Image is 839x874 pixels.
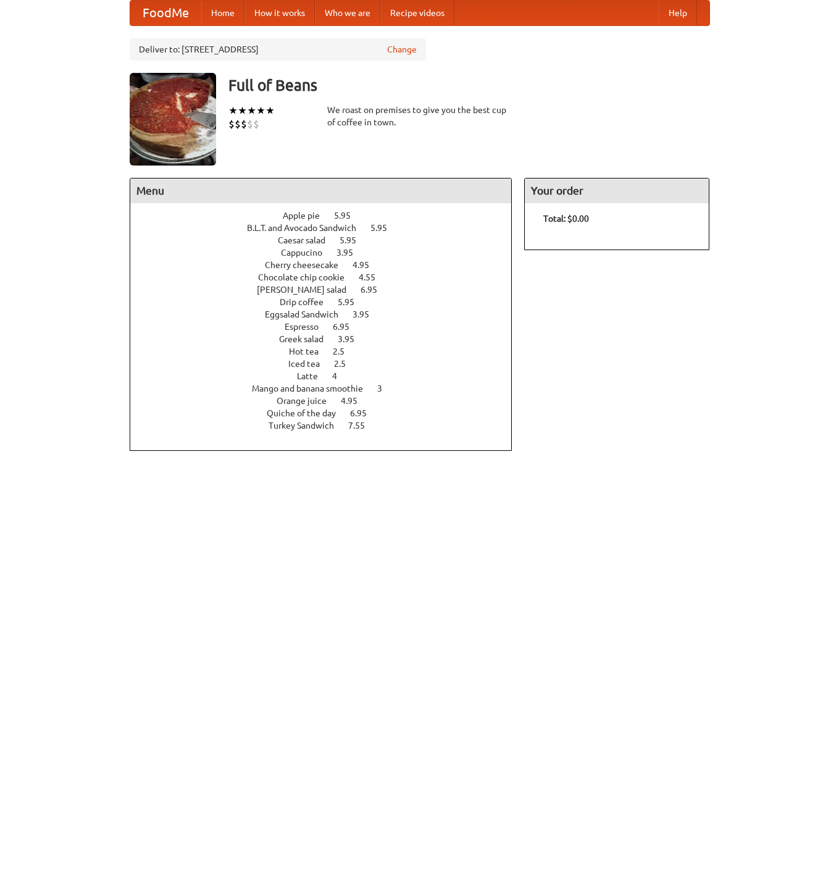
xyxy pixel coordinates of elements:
div: Deliver to: [STREET_ADDRESS] [130,38,426,61]
span: Caesar salad [278,235,338,245]
span: Cherry cheesecake [265,260,351,270]
span: 4.95 [341,396,370,406]
span: Mango and banana smoothie [252,384,375,393]
span: Turkey Sandwich [269,421,346,431]
span: Orange juice [277,396,339,406]
a: Eggsalad Sandwich 3.95 [265,309,392,319]
span: 7.55 [348,421,377,431]
a: [PERSON_NAME] salad 6.95 [257,285,400,295]
h4: Menu [130,179,512,203]
li: ★ [256,104,265,117]
a: Quiche of the day 6.95 [267,408,390,418]
span: Greek salad [279,334,336,344]
li: ★ [265,104,275,117]
a: Cappucino 3.95 [281,248,376,258]
li: $ [235,117,241,131]
span: 2.5 [333,347,357,356]
b: Total: $0.00 [543,214,589,224]
span: Eggsalad Sandwich [265,309,351,319]
a: Iced tea 2.5 [288,359,369,369]
span: 5.95 [340,235,369,245]
li: ★ [238,104,247,117]
a: Chocolate chip cookie 4.55 [258,272,398,282]
a: Who we are [315,1,380,25]
a: Espresso 6.95 [285,322,372,332]
li: $ [247,117,253,131]
span: 3.95 [336,248,365,258]
a: Recipe videos [380,1,454,25]
a: Apple pie 5.95 [283,211,374,221]
span: Espresso [285,322,331,332]
span: Quiche of the day [267,408,348,418]
a: How it works [244,1,315,25]
a: Hot tea 2.5 [289,347,367,356]
a: Caesar salad 5.95 [278,235,379,245]
a: Turkey Sandwich 7.55 [269,421,388,431]
li: ★ [247,104,256,117]
span: 4.55 [359,272,388,282]
h4: Your order [525,179,709,203]
a: Greek salad 3.95 [279,334,377,344]
span: 4 [332,371,349,381]
li: ★ [228,104,238,117]
span: 5.95 [370,223,399,233]
a: FoodMe [130,1,201,25]
li: $ [228,117,235,131]
img: angular.jpg [130,73,216,166]
a: Drip coffee 5.95 [280,297,377,307]
span: 4.95 [353,260,382,270]
li: $ [241,117,247,131]
span: Apple pie [283,211,332,221]
span: 6.95 [350,408,379,418]
a: B.L.T. and Avocado Sandwich 5.95 [247,223,410,233]
a: Help [659,1,697,25]
span: Chocolate chip cookie [258,272,357,282]
span: Cappucino [281,248,335,258]
span: B.L.T. and Avocado Sandwich [247,223,369,233]
a: Change [387,43,417,56]
a: Cherry cheesecake 4.95 [265,260,392,270]
span: Latte [297,371,330,381]
span: 3 [377,384,394,393]
span: 2.5 [334,359,358,369]
a: Mango and banana smoothie 3 [252,384,405,393]
span: 6.95 [361,285,390,295]
div: We roast on premises to give you the best cup of coffee in town. [327,104,512,128]
span: Hot tea [289,347,331,356]
span: Iced tea [288,359,332,369]
span: 3.95 [338,334,367,344]
span: 5.95 [338,297,367,307]
h3: Full of Beans [228,73,710,98]
span: Drip coffee [280,297,336,307]
span: [PERSON_NAME] salad [257,285,359,295]
span: 3.95 [353,309,382,319]
a: Orange juice 4.95 [277,396,380,406]
span: 5.95 [334,211,363,221]
li: $ [253,117,259,131]
span: 6.95 [333,322,362,332]
a: Home [201,1,244,25]
a: Latte 4 [297,371,360,381]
